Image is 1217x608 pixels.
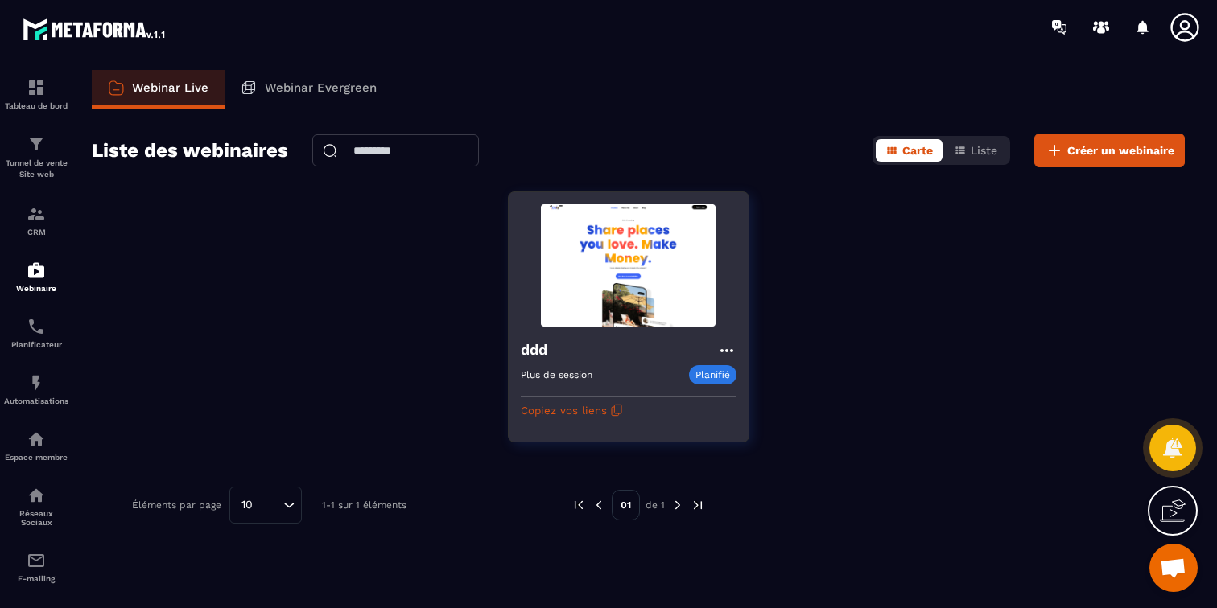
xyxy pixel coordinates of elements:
[902,144,933,157] span: Carte
[92,134,288,166] h2: Liste des webinaires
[27,134,46,154] img: formation
[27,551,46,570] img: email
[4,474,68,539] a: social-networksocial-networkRéseaux Sociaux
[1067,142,1174,158] span: Créer un webinaire
[4,305,68,361] a: schedulerschedulerPlanificateur
[691,498,705,512] img: next
[944,139,1007,162] button: Liste
[258,496,279,514] input: Search for option
[689,365,736,384] p: Planifié
[27,78,46,97] img: formation
[521,339,556,361] h4: ddd
[571,498,586,512] img: prev
[4,509,68,527] p: Réseaux Sociaux
[4,249,68,305] a: automationsautomationsWebinaire
[1034,134,1185,167] button: Créer un webinaire
[1149,544,1198,592] div: Ouvrir le chat
[4,122,68,192] a: formationformationTunnel de vente Site web
[322,499,406,511] p: 1-1 sur 1 éléments
[132,80,208,95] p: Webinar Live
[27,204,46,224] img: formation
[4,228,68,236] p: CRM
[971,144,997,157] span: Liste
[27,261,46,280] img: automations
[4,192,68,249] a: formationformationCRM
[4,66,68,122] a: formationformationTableau de bord
[92,70,225,109] a: Webinar Live
[670,498,685,512] img: next
[4,453,68,462] p: Espace membre
[27,373,46,392] img: automations
[4,417,68,474] a: automationsautomationsEspace membre
[646,499,665,511] p: de 1
[4,574,68,583] p: E-mailing
[4,361,68,417] a: automationsautomationsAutomatisations
[27,317,46,336] img: scheduler
[612,490,640,520] p: 01
[521,369,592,380] p: Plus de session
[265,80,377,95] p: Webinar Evergreen
[4,396,68,405] p: Automatisations
[236,496,258,514] span: 10
[4,101,68,110] p: Tableau de bord
[229,487,302,524] div: Search for option
[521,204,736,327] img: webinar-background
[876,139,943,162] button: Carte
[23,14,167,43] img: logo
[4,539,68,595] a: emailemailE-mailing
[521,397,623,423] button: Copiez vos liens
[592,498,606,512] img: prev
[4,284,68,293] p: Webinaire
[132,499,221,511] p: Éléments par page
[27,429,46,449] img: automations
[4,340,68,349] p: Planificateur
[4,158,68,180] p: Tunnel de vente Site web
[27,486,46,505] img: social-network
